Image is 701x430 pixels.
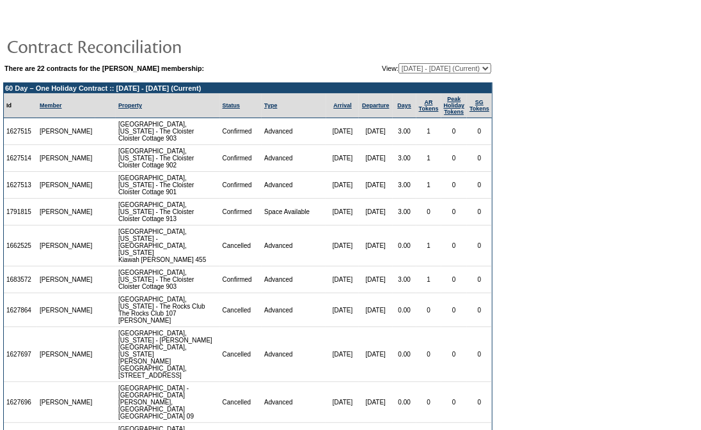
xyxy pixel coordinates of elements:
td: 0.00 [393,293,416,327]
td: 1 [416,118,441,145]
td: 1627513 [4,172,37,199]
td: [DATE] [359,226,393,266]
td: [GEOGRAPHIC_DATA], [US_STATE] - The Cloister Cloister Cottage 903 [116,118,220,145]
a: Departure [362,102,390,109]
td: View: [319,63,491,73]
td: Advanced [262,118,326,145]
td: [DATE] [326,327,358,382]
a: Status [223,102,240,109]
td: 0 [467,118,492,145]
td: 0 [467,327,492,382]
td: 0 [441,145,468,172]
td: 3.00 [393,199,416,226]
img: pgTtlContractReconciliation.gif [6,33,262,59]
td: 1683572 [4,266,37,293]
td: 0 [416,382,441,423]
td: [DATE] [326,382,358,423]
td: 3.00 [393,118,416,145]
td: 0 [441,293,468,327]
td: [DATE] [359,118,393,145]
td: Confirmed [220,172,262,199]
td: [PERSON_NAME] [37,327,95,382]
td: 0 [467,226,492,266]
td: Cancelled [220,293,262,327]
td: Cancelled [220,327,262,382]
a: SGTokens [469,99,489,112]
td: Advanced [262,382,326,423]
td: 1 [416,172,441,199]
td: [GEOGRAPHIC_DATA], [US_STATE] - The Cloister Cloister Cottage 901 [116,172,220,199]
td: 1662525 [4,226,37,266]
td: Space Available [262,199,326,226]
td: [PERSON_NAME] [37,226,95,266]
td: [DATE] [326,293,358,327]
td: [PERSON_NAME] [37,382,95,423]
td: 0.00 [393,327,416,382]
td: 0.00 [393,382,416,423]
td: [GEOGRAPHIC_DATA], [US_STATE] - The Rocks Club The Rocks Club 107 [PERSON_NAME] [116,293,220,327]
td: Confirmed [220,266,262,293]
td: Advanced [262,327,326,382]
td: 1627514 [4,145,37,172]
td: [DATE] [326,172,358,199]
td: Advanced [262,266,326,293]
td: [DATE] [326,145,358,172]
td: 1 [416,226,441,266]
td: [DATE] [359,172,393,199]
td: Confirmed [220,118,262,145]
td: Advanced [262,293,326,327]
td: [PERSON_NAME] [37,145,95,172]
td: Confirmed [220,199,262,226]
td: [GEOGRAPHIC_DATA], [US_STATE] - The Cloister Cloister Cottage 913 [116,199,220,226]
td: [PERSON_NAME] [37,118,95,145]
td: [PERSON_NAME] [37,293,95,327]
td: 1627864 [4,293,37,327]
a: Type [264,102,277,109]
td: [DATE] [359,327,393,382]
td: [DATE] [326,266,358,293]
td: [DATE] [359,293,393,327]
td: 0 [467,382,492,423]
td: 3.00 [393,266,416,293]
td: Cancelled [220,226,262,266]
td: Advanced [262,226,326,266]
td: 0 [441,382,468,423]
td: [PERSON_NAME] [37,266,95,293]
td: [GEOGRAPHIC_DATA], [US_STATE] - The Cloister Cloister Cottage 902 [116,145,220,172]
td: 0 [441,226,468,266]
td: 0 [441,266,468,293]
a: Peak HolidayTokens [444,96,465,115]
b: There are 22 contracts for the [PERSON_NAME] membership: [4,65,204,72]
td: [DATE] [326,118,358,145]
td: Cancelled [220,382,262,423]
td: [DATE] [326,226,358,266]
td: 0 [416,293,441,327]
td: [DATE] [326,199,358,226]
td: [DATE] [359,145,393,172]
td: [GEOGRAPHIC_DATA], [US_STATE] - The Cloister Cloister Cottage 903 [116,266,220,293]
td: 0 [441,172,468,199]
td: 0 [416,199,441,226]
a: Arrival [333,102,352,109]
td: 0 [441,327,468,382]
td: 1 [416,145,441,172]
a: Member [40,102,62,109]
td: 3.00 [393,145,416,172]
td: 0 [467,199,492,226]
td: [PERSON_NAME] [37,199,95,226]
td: [GEOGRAPHIC_DATA] - [GEOGRAPHIC_DATA][PERSON_NAME], [GEOGRAPHIC_DATA] [GEOGRAPHIC_DATA] 09 [116,382,220,423]
td: [DATE] [359,382,393,423]
td: 0 [467,145,492,172]
td: 1627515 [4,118,37,145]
td: 60 Day – One Holiday Contract :: [DATE] - [DATE] (Current) [4,83,492,93]
td: [GEOGRAPHIC_DATA], [US_STATE] - [PERSON_NAME][GEOGRAPHIC_DATA], [US_STATE] [PERSON_NAME][GEOGRAPH... [116,327,220,382]
td: 0 [441,118,468,145]
td: [DATE] [359,266,393,293]
td: [GEOGRAPHIC_DATA], [US_STATE] - [GEOGRAPHIC_DATA], [US_STATE] Kiawah [PERSON_NAME] 455 [116,226,220,266]
td: Id [4,93,37,118]
td: 0 [441,199,468,226]
td: 1 [416,266,441,293]
td: Confirmed [220,145,262,172]
td: 0 [467,172,492,199]
td: 1627696 [4,382,37,423]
